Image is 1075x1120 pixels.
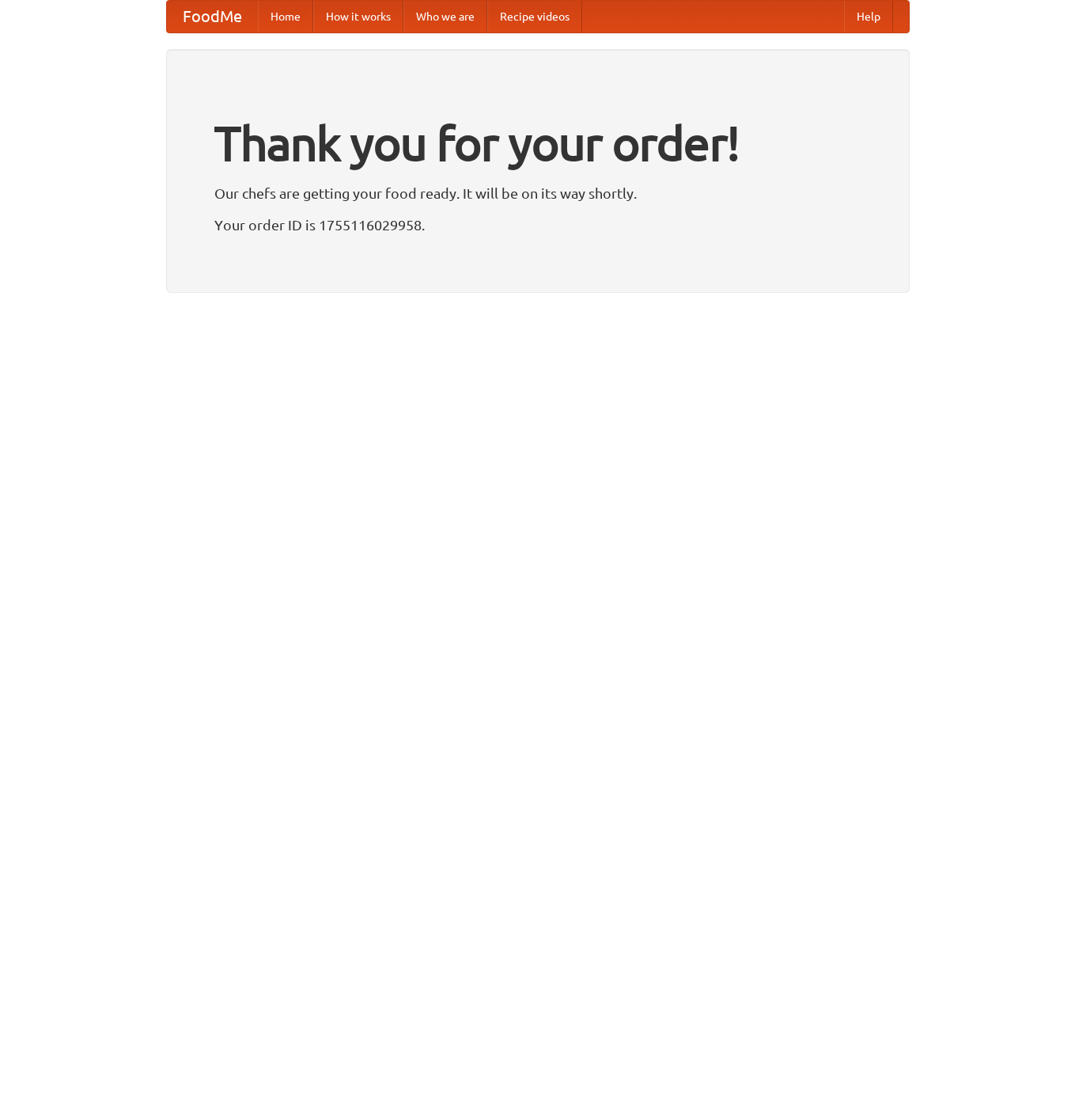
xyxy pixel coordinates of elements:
h1: Thank you for your order! [214,105,861,181]
p: Your order ID is 1755116029958. [214,213,861,237]
a: FoodMe [167,1,258,32]
a: Help [844,1,893,32]
a: Home [258,1,313,32]
a: Who we are [403,1,487,32]
a: Recipe videos [487,1,582,32]
a: How it works [313,1,403,32]
p: Our chefs are getting your food ready. It will be on its way shortly. [214,181,861,205]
